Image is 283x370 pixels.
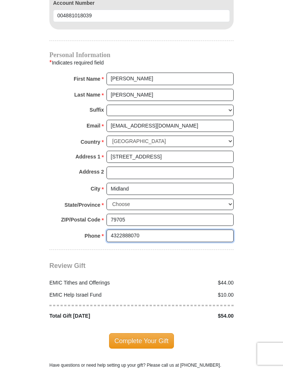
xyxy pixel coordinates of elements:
div: $44.00 [141,279,238,287]
strong: ZIP/Postal Code [61,214,101,225]
strong: Last Name [74,90,101,100]
div: EMIC Help Israel Fund [46,291,142,299]
span: Complete Your Gift [109,333,174,349]
strong: First Name [74,74,100,84]
strong: City [91,184,100,194]
div: $10.00 [141,291,238,299]
strong: Phone [85,231,101,241]
strong: State/Province [64,200,100,210]
h4: Personal Information [49,52,234,58]
div: Total Gift [DATE] [46,312,142,320]
span: Review Gift [49,262,85,269]
div: Indicates required field [49,58,234,67]
strong: Address 2 [79,167,104,177]
strong: Country [81,137,101,147]
div: $54.00 [141,312,238,320]
strong: Address 1 [76,151,101,162]
strong: Suffix [90,105,104,115]
p: Have questions or need help setting up your gift? Please call us at [PHONE_NUMBER]. [49,362,234,369]
strong: Email [87,121,100,131]
div: EMIC Tithes and Offerings [46,279,142,287]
